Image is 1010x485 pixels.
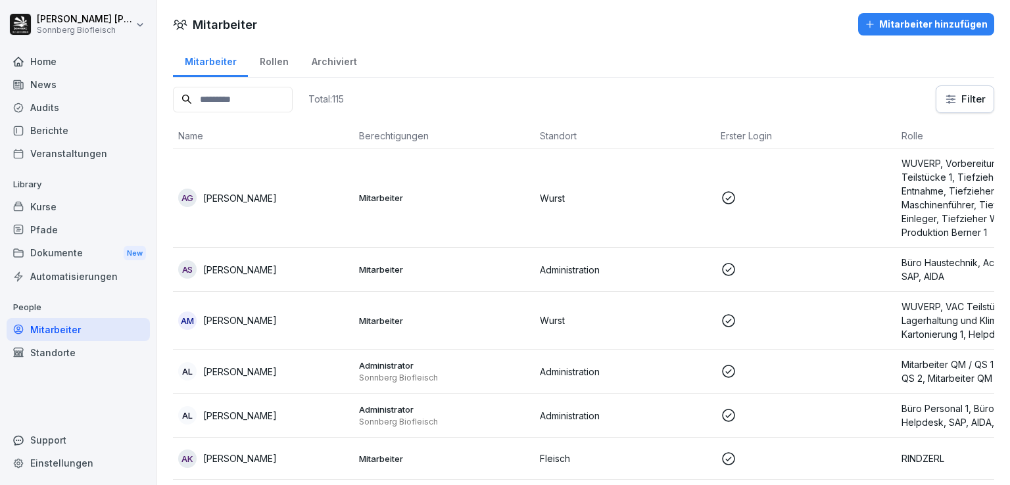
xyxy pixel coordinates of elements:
[715,124,896,149] th: Erster Login
[359,404,529,415] p: Administrator
[37,14,133,25] p: [PERSON_NAME] [PERSON_NAME]
[7,241,150,266] div: Dokumente
[193,16,257,34] h1: Mitarbeiter
[203,365,277,379] p: [PERSON_NAME]
[7,73,150,96] a: News
[178,450,197,468] div: AK
[7,142,150,165] a: Veranstaltungen
[540,263,710,277] p: Administration
[178,260,197,279] div: AS
[124,246,146,261] div: New
[308,93,344,105] p: Total: 115
[203,191,277,205] p: [PERSON_NAME]
[359,417,529,427] p: Sonnberg Biofleisch
[203,313,277,327] p: [PERSON_NAME]
[7,174,150,195] p: Library
[540,451,710,465] p: Fleisch
[359,264,529,275] p: Mitarbeiter
[540,313,710,327] p: Wurst
[300,43,368,77] a: Archiviert
[359,192,529,204] p: Mitarbeiter
[178,189,197,207] div: AG
[7,195,150,218] a: Kurse
[865,17,988,32] div: Mitarbeiter hinzufügen
[936,86,994,112] button: Filter
[203,263,277,277] p: [PERSON_NAME]
[7,318,150,341] a: Mitarbeiter
[7,341,150,364] a: Standorte
[858,13,994,35] button: Mitarbeiter hinzufügen
[7,241,150,266] a: DokumenteNew
[359,315,529,327] p: Mitarbeiter
[540,365,710,379] p: Administration
[178,406,197,425] div: AL
[173,43,248,77] a: Mitarbeiter
[944,93,986,106] div: Filter
[7,50,150,73] a: Home
[248,43,300,77] a: Rollen
[359,453,529,465] p: Mitarbeiter
[178,362,197,381] div: AL
[540,191,710,205] p: Wurst
[7,218,150,241] a: Pfade
[203,451,277,465] p: [PERSON_NAME]
[359,373,529,383] p: Sonnberg Biofleisch
[535,124,715,149] th: Standort
[354,124,535,149] th: Berechtigungen
[7,119,150,142] a: Berichte
[7,265,150,288] a: Automatisierungen
[7,428,150,451] div: Support
[203,409,277,423] p: [PERSON_NAME]
[178,312,197,330] div: AM
[37,26,133,35] p: Sonnberg Biofleisch
[7,451,150,474] a: Einstellungen
[359,359,529,371] p: Administrator
[7,297,150,318] p: People
[540,409,710,423] p: Administration
[173,124,354,149] th: Name
[7,96,150,119] a: Audits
